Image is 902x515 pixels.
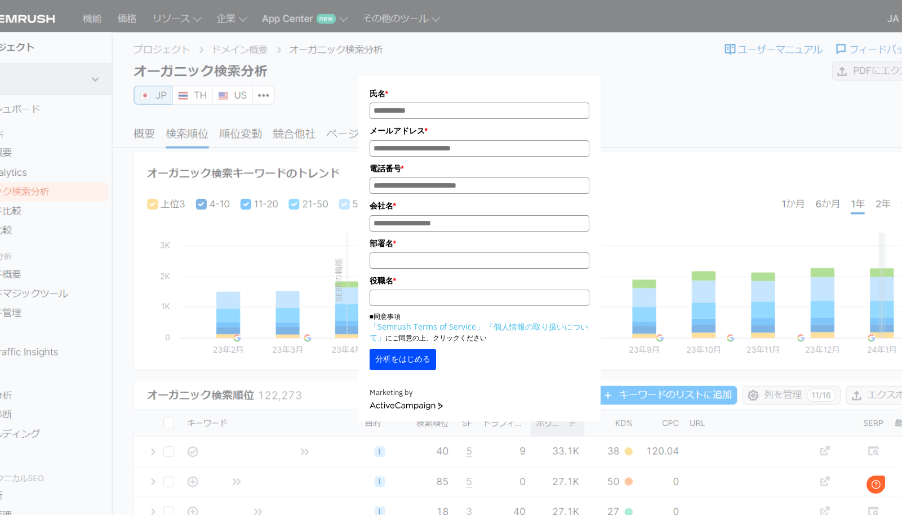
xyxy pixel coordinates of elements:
a: 「Semrush Terms of Service」 [370,321,484,332]
iframe: Help widget launcher [802,471,890,503]
label: 役職名 [370,274,589,287]
label: 部署名 [370,237,589,250]
a: 「個人情報の取り扱いについて」 [370,321,588,343]
p: ■同意事項 にご同意の上、クリックください [370,312,589,343]
div: Marketing by [370,387,589,399]
label: 氏名 [370,87,589,100]
label: 電話番号 [370,162,589,175]
button: 分析をはじめる [370,349,436,370]
label: メールアドレス [370,125,589,137]
label: 会社名 [370,199,589,212]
